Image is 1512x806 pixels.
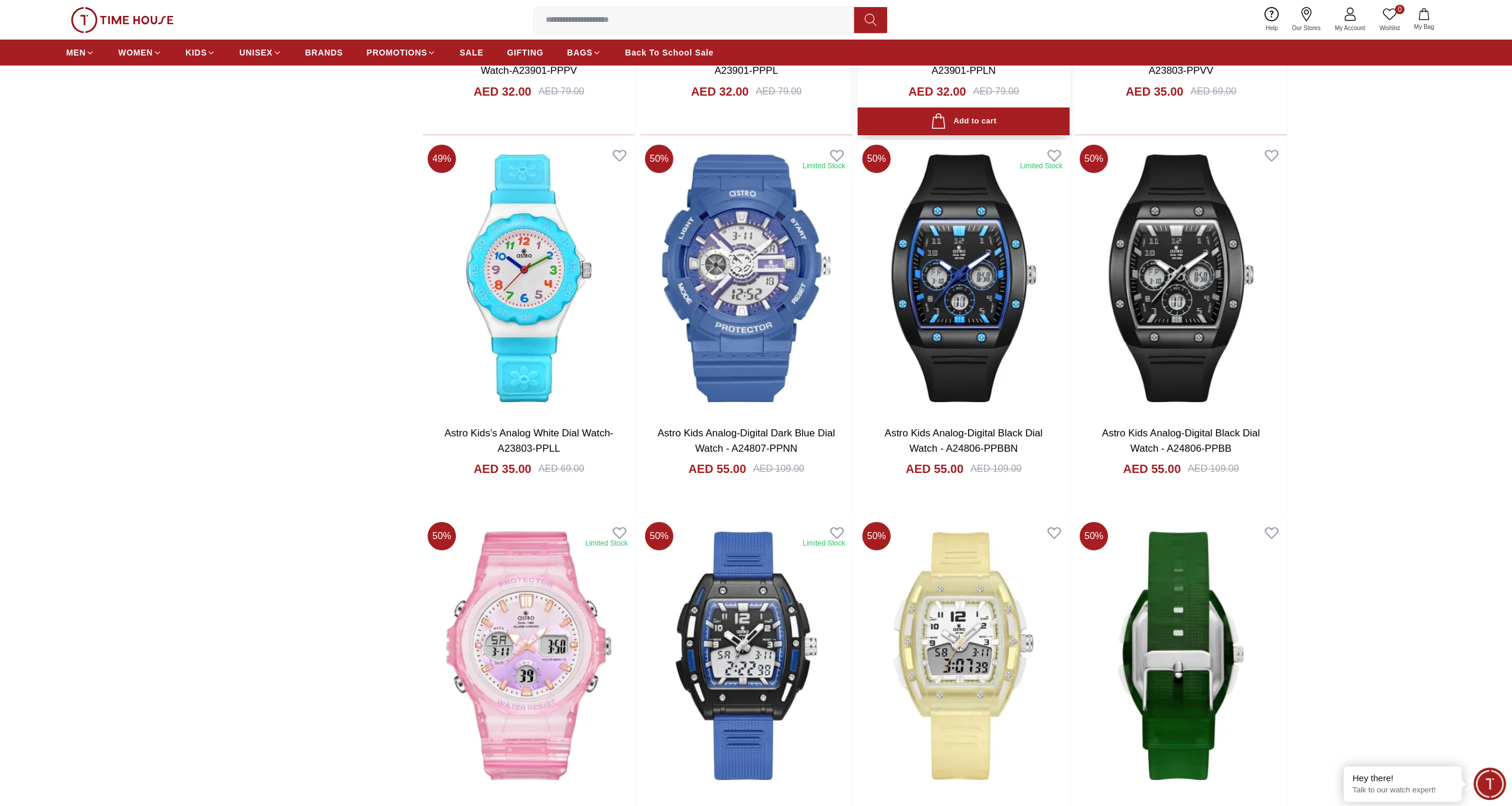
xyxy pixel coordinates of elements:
span: GIFTING [507,47,543,58]
div: Limited Stock [803,539,845,548]
img: Astro Kids's Analog White Dial Watch-A23803-PPLL [423,140,635,417]
span: KIDS [185,47,207,58]
span: BRANDS [305,47,343,58]
span: 50 % [428,522,456,550]
div: Limited Stock [585,539,628,548]
h4: AED 55.00 [688,461,746,477]
span: 0 [1395,5,1405,14]
button: My Bag [1407,6,1441,34]
div: AED 109.00 [753,462,804,476]
div: Limited Stock [803,161,845,171]
span: Back To School Sale [625,47,713,58]
a: Our Stores [1285,5,1328,35]
div: Hey there! [1353,772,1453,784]
h4: AED 55.00 [905,461,963,477]
a: SALE [460,42,483,63]
span: 50 % [645,145,673,173]
div: AED 69.00 [1191,84,1236,99]
img: Astro Kids Analog-Digital White Dial Watch - A24803-PPGG [1075,517,1287,794]
span: 50 % [862,145,891,173]
h4: AED 32.00 [691,83,749,100]
div: AED 79.00 [756,84,801,99]
div: AED 69.00 [539,462,584,476]
div: AED 109.00 [970,462,1021,476]
p: Talk to our watch expert! [1353,785,1453,795]
span: UNISEX [239,47,272,58]
span: BAGS [567,47,592,58]
a: UNISEX [239,42,281,63]
h4: AED 35.00 [474,461,532,477]
span: 50 % [1080,522,1108,550]
a: MEN [66,42,94,63]
a: Astro Kids Analog-Digital Black Dial Watch - A24806-PPBB [1102,428,1260,454]
a: Astro Kids's Analog White Dial Watch-A23803-PPLL [444,428,613,454]
span: My Account [1330,24,1370,32]
span: 49 % [428,145,456,173]
span: 50 % [645,522,673,550]
span: MEN [66,47,86,58]
span: WOMEN [118,47,153,58]
div: AED 79.00 [539,84,584,99]
span: 50 % [1080,145,1108,173]
a: Help [1259,5,1285,35]
h4: AED 32.00 [474,83,532,100]
span: 50 % [862,522,891,550]
div: Limited Stock [1020,161,1063,171]
span: SALE [460,47,483,58]
a: BAGS [567,42,601,63]
img: Astro Kids Analog-Digital White Dial Watch - A24803-PPYY [858,517,1070,794]
div: AED 79.00 [973,84,1019,99]
a: KIDS [185,42,216,63]
a: PROMOTIONS [367,42,436,63]
img: Astro Kids Analog-Digital Purple Dial Watch - A24805-PPPP [423,517,635,794]
img: Astro Kids Analog-Digital Black Dial Watch - A24806-PPBB [1075,140,1287,417]
h4: AED 35.00 [1126,83,1184,100]
img: ... [71,7,174,33]
h4: AED 55.00 [1123,461,1181,477]
button: Add to cart [858,107,1070,135]
div: AED 109.00 [1188,462,1239,476]
a: GIFTING [507,42,543,63]
span: Our Stores [1288,24,1325,32]
a: BRANDS [305,42,343,63]
h4: AED 32.00 [908,83,966,100]
a: Astro Kids Analog-Digital Dark Blue Dial Watch - A24807-PPNN [657,428,835,454]
img: Astro Kids Analog-Digital Black Dial Watch - A24804-PPNB [640,517,852,794]
a: 0Wishlist [1373,5,1407,35]
span: PROMOTIONS [367,47,428,58]
a: Back To School Sale [625,42,713,63]
div: Add to cart [931,113,996,129]
span: Help [1261,24,1283,32]
a: WOMEN [118,42,162,63]
img: Astro Kids Analog-Digital Dark Blue Dial Watch - A24807-PPNN [640,140,852,417]
a: Astro Kids Analog-Digital Black Dial Watch - A24806-PPBBN [885,428,1042,454]
span: Wishlist [1375,24,1405,32]
img: Astro Kids Analog-Digital Black Dial Watch - A24806-PPBBN [858,140,1070,417]
div: Chat Widget [1474,768,1506,800]
span: My Bag [1409,22,1439,31]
